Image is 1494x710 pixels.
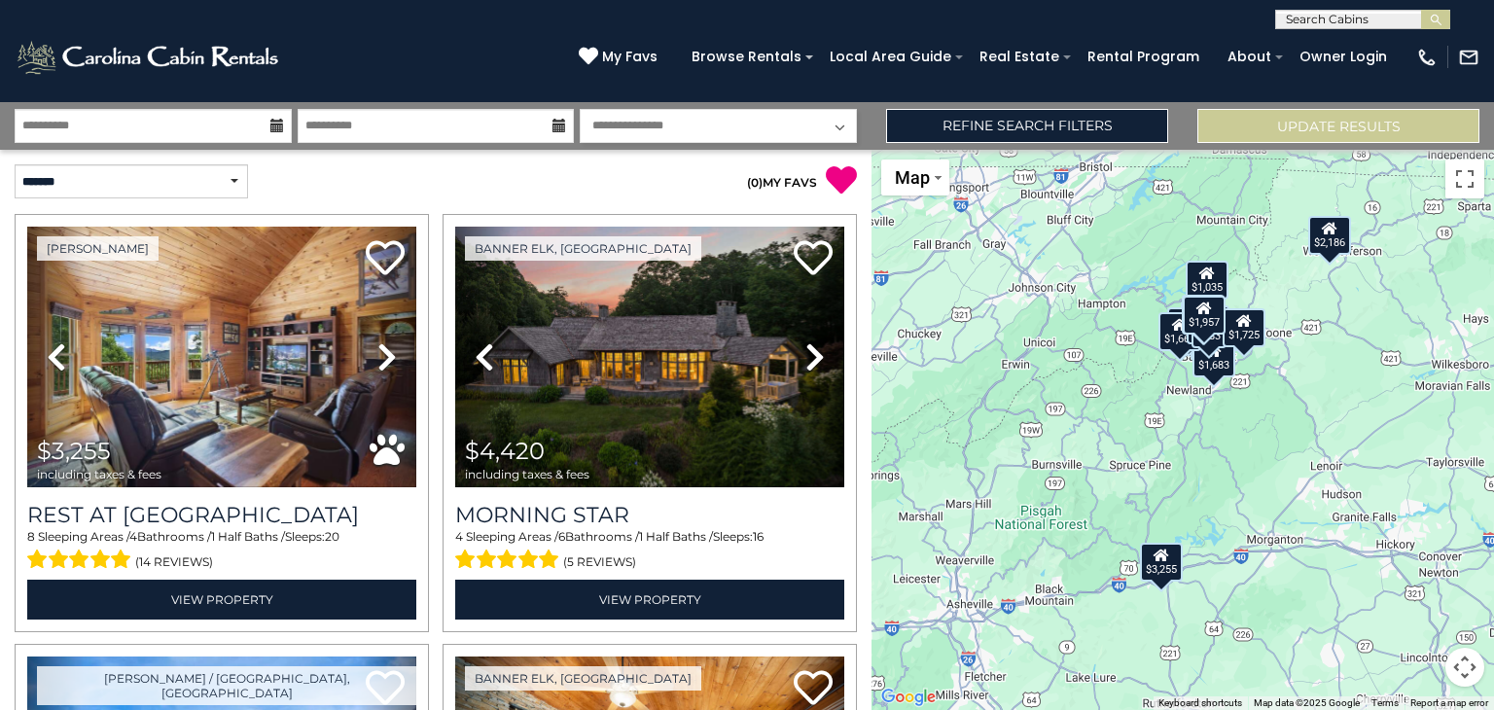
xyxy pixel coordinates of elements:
h3: Rest at Mountain Crest [27,502,416,528]
button: Keyboard shortcuts [1158,696,1242,710]
a: Rest at [GEOGRAPHIC_DATA] [27,502,416,528]
img: thumbnail_163276265.jpeg [455,227,844,487]
div: $2,186 [1308,216,1351,255]
span: 1 Half Baths / [211,529,285,544]
span: 4 [129,529,137,544]
div: $3,255 [1140,543,1183,582]
div: $1,668 [1158,312,1201,351]
div: $1,683 [1192,338,1235,377]
span: 4 [455,529,463,544]
button: Toggle fullscreen view [1445,160,1484,198]
button: Map camera controls [1445,648,1484,687]
span: $3,255 [37,437,111,465]
a: Report a map error [1410,697,1488,708]
span: 20 [325,529,339,544]
a: Browse Rentals [682,42,811,72]
img: mail-regular-white.png [1458,47,1479,68]
a: View Property [27,580,416,620]
a: About [1218,42,1281,72]
span: including taxes & fees [37,468,161,480]
a: Open this area in Google Maps (opens a new window) [876,685,941,710]
a: Owner Login [1290,42,1397,72]
button: Change map style [881,160,949,195]
span: 0 [751,175,759,190]
span: My Favs [602,47,658,67]
div: $1,957 [1183,296,1226,335]
img: White-1-2.png [15,38,284,77]
a: View Property [455,580,844,620]
img: thumbnail_164747674.jpeg [27,227,416,487]
a: [PERSON_NAME] [37,236,159,261]
span: 8 [27,529,35,544]
button: Update Results [1197,109,1479,143]
img: phone-regular-white.png [1416,47,1438,68]
span: (5 reviews) [563,550,636,575]
span: ( ) [747,175,763,190]
div: Sleeping Areas / Bathrooms / Sleeps: [27,528,416,575]
span: (14 reviews) [135,550,213,575]
a: Real Estate [970,42,1069,72]
a: Add to favorites [366,238,405,280]
div: $1,035 [1186,261,1228,300]
a: Rental Program [1078,42,1209,72]
span: 6 [558,529,565,544]
a: Banner Elk, [GEOGRAPHIC_DATA] [465,236,701,261]
span: $4,420 [465,437,545,465]
div: Sleeping Areas / Bathrooms / Sleeps: [455,528,844,575]
a: Terms (opens in new tab) [1371,697,1399,708]
a: Morning Star [455,502,844,528]
div: $1,725 [1223,308,1265,347]
a: Add to favorites [794,238,833,280]
a: Add to favorites [794,668,833,710]
a: Local Area Guide [820,42,961,72]
span: Map [895,167,930,188]
a: My Favs [579,47,662,68]
a: Banner Elk, [GEOGRAPHIC_DATA] [465,666,701,691]
a: [PERSON_NAME] / [GEOGRAPHIC_DATA], [GEOGRAPHIC_DATA] [37,666,416,705]
img: Google [876,685,941,710]
span: Map data ©2025 Google [1254,697,1360,708]
span: 1 Half Baths / [639,529,713,544]
span: 16 [753,529,764,544]
a: Refine Search Filters [886,109,1168,143]
a: (0)MY FAVS [747,175,817,190]
span: including taxes & fees [465,468,589,480]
